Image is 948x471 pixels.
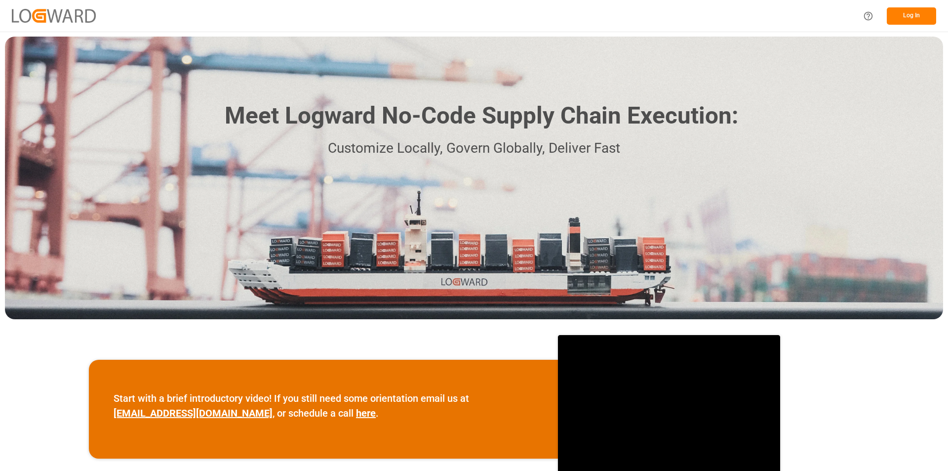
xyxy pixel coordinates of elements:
[210,137,738,160] p: Customize Locally, Govern Globally, Deliver Fast
[857,5,879,27] button: Help Center
[356,407,376,419] a: here
[114,391,533,421] p: Start with a brief introductory video! If you still need some orientation email us at , or schedu...
[114,407,273,419] a: [EMAIL_ADDRESS][DOMAIN_NAME]
[225,98,738,133] h1: Meet Logward No-Code Supply Chain Execution:
[887,7,936,25] button: Log In
[12,9,96,22] img: Logward_new_orange.png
